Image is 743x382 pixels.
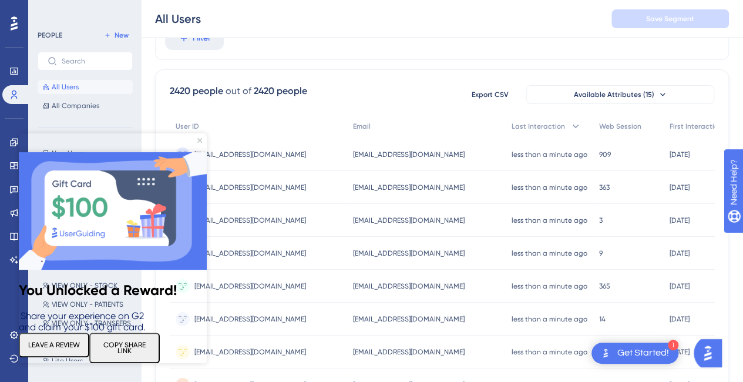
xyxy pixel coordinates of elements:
[599,122,641,131] span: Web Session
[115,31,129,40] span: New
[591,343,678,364] div: Open Get Started! checklist, remaining modules: 1
[194,183,306,192] span: [EMAIL_ADDRESS][DOMAIN_NAME]
[599,150,611,159] span: 909
[254,84,307,98] div: 2420 people
[194,282,306,291] span: [EMAIL_ADDRESS][DOMAIN_NAME]
[646,14,694,24] span: Save Segment
[599,314,606,324] span: 14
[226,84,251,98] div: out of
[670,150,690,159] time: [DATE]
[353,122,371,131] span: Email
[353,347,465,357] span: [EMAIL_ADDRESS][DOMAIN_NAME]
[70,199,141,230] button: COPY SHARE LINK
[194,216,306,225] span: [EMAIL_ADDRESS][DOMAIN_NAME]
[694,336,729,371] iframe: UserGuiding AI Assistant Launcher
[599,282,610,291] span: 365
[353,150,465,159] span: [EMAIL_ADDRESS][DOMAIN_NAME]
[611,9,729,28] button: Save Segment
[2,177,125,188] span: Share your experience on G2
[599,249,603,258] span: 9
[599,216,603,225] span: 3
[38,80,133,94] button: All Users
[460,85,519,104] button: Export CSV
[617,347,669,360] div: Get Started!
[670,183,690,192] time: [DATE]
[472,90,509,99] span: Export CSV
[670,122,722,131] span: First Interaction
[194,347,306,357] span: [EMAIL_ADDRESS][DOMAIN_NAME]
[512,183,587,192] time: less than a minute ago
[668,340,678,350] div: 1
[100,28,133,42] button: New
[38,31,62,40] div: PEOPLE
[194,314,306,324] span: [EMAIL_ADDRESS][DOMAIN_NAME]
[52,82,79,92] span: All Users
[38,99,133,113] button: All Companies
[194,249,306,258] span: [EMAIL_ADDRESS][DOMAIN_NAME]
[512,315,587,323] time: less than a minute ago
[512,348,587,356] time: less than a minute ago
[526,85,714,104] button: Available Attributes (15)
[512,249,587,257] time: less than a minute ago
[670,315,690,323] time: [DATE]
[353,314,465,324] span: [EMAIL_ADDRESS][DOMAIN_NAME]
[599,183,610,192] span: 363
[670,282,690,290] time: [DATE]
[670,249,690,257] time: [DATE]
[353,282,465,291] span: [EMAIL_ADDRESS][DOMAIN_NAME]
[170,84,223,98] div: 2420 people
[194,150,306,159] span: [EMAIL_ADDRESS][DOMAIN_NAME]
[574,90,654,99] span: Available Attributes (15)
[670,348,690,356] time: [DATE]
[155,11,201,27] div: All Users
[512,216,587,224] time: less than a minute ago
[512,282,587,290] time: less than a minute ago
[512,150,587,159] time: less than a minute ago
[353,216,465,225] span: [EMAIL_ADDRESS][DOMAIN_NAME]
[52,101,99,110] span: All Companies
[670,216,690,224] time: [DATE]
[193,31,211,45] span: Filter
[62,57,123,65] input: Search
[28,3,73,17] span: Need Help?
[353,249,465,258] span: [EMAIL_ADDRESS][DOMAIN_NAME]
[165,26,224,50] button: Filter
[176,122,199,131] span: User ID
[599,346,613,360] img: launcher-image-alternative-text
[512,122,565,131] span: Last Interaction
[353,183,465,192] span: [EMAIL_ADDRESS][DOMAIN_NAME]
